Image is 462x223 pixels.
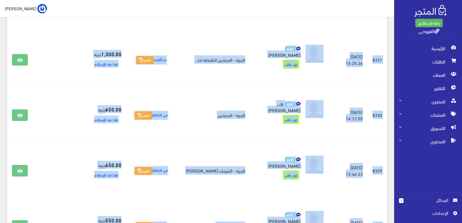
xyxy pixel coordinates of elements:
[399,135,457,148] span: المحتوى
[81,88,126,143] td: جنيه
[399,197,457,210] a: 1 الرسائل
[285,46,295,51] span: 4420
[93,59,120,68] span: نقدا عند الإستلام
[394,82,462,95] a: التقارير
[176,88,250,143] td: الجيزة - البدرشين
[394,135,462,148] a: المحتوى
[414,5,447,17] img: .
[285,102,295,107] span: 4419
[305,100,324,118] img: avatar.png
[333,32,368,88] td: [DATE] 14:25:26
[136,56,154,64] button: تغيير
[101,50,122,58] strong: 1,300.00
[81,32,126,88] td: جنيه
[93,170,120,179] span: نقدا عند الإستلام
[134,167,152,175] button: تغيير
[399,82,457,95] span: التقارير
[415,19,443,27] a: باقة الإنطلاق
[285,157,295,162] span: 4418
[5,5,36,12] span: [PERSON_NAME]
[268,99,301,114] span: على [PERSON_NAME]
[394,42,462,55] a: الرئيسية
[368,143,387,198] td: 8329
[133,165,169,176] span: في الانتظار
[285,212,295,218] span: 4417
[399,121,457,135] span: التسويق
[105,105,122,113] strong: 650.00
[394,68,462,82] a: العملاء
[399,95,457,108] span: المخزون
[283,170,299,179] span: اول طلب
[268,161,301,170] span: [PERSON_NAME]
[394,55,462,68] a: الطلبات
[368,32,387,88] td: 8331
[81,143,126,198] td: جنيه
[419,26,439,35] a: القهوجي
[394,108,462,121] a: المنتجات
[93,115,120,124] span: نقدا عند الإستلام
[399,198,403,203] span: 1
[283,60,299,69] span: اول طلب
[399,68,457,82] span: العملاء
[404,210,448,216] span: اﻹعدادات
[399,108,457,121] span: المنتجات
[408,197,448,203] span: الرسائل
[399,42,457,55] span: الرئيسية
[333,88,368,143] td: [DATE] 14:12:05
[268,50,301,59] span: [PERSON_NAME]
[394,95,462,108] a: المخزون
[134,55,168,65] span: تم تأكيده
[37,4,47,14] img: ...
[333,143,368,198] td: [DATE] 13:46:23
[260,156,301,169] a: 4418 [PERSON_NAME]
[176,32,250,88] td: الجيزة - البدرشين الطرفايه شا...
[283,115,299,124] span: اول طلب
[5,4,47,13] a: ... [PERSON_NAME]
[7,182,30,205] iframe: Drift Widget Chat Controller
[305,45,324,63] img: avatar.png
[399,210,457,219] a: اﻹعدادات
[305,156,324,174] img: avatar.png
[260,45,301,58] a: 4420 [PERSON_NAME]
[133,110,169,121] span: في الانتظار
[134,111,152,120] button: تغيير
[176,143,250,198] td: الجيزة - الشوبك [PERSON_NAME]
[105,161,122,169] strong: 650.00
[399,55,457,68] span: الطلبات
[368,88,387,143] td: 8330
[260,100,301,113] a: 4419 على [PERSON_NAME]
